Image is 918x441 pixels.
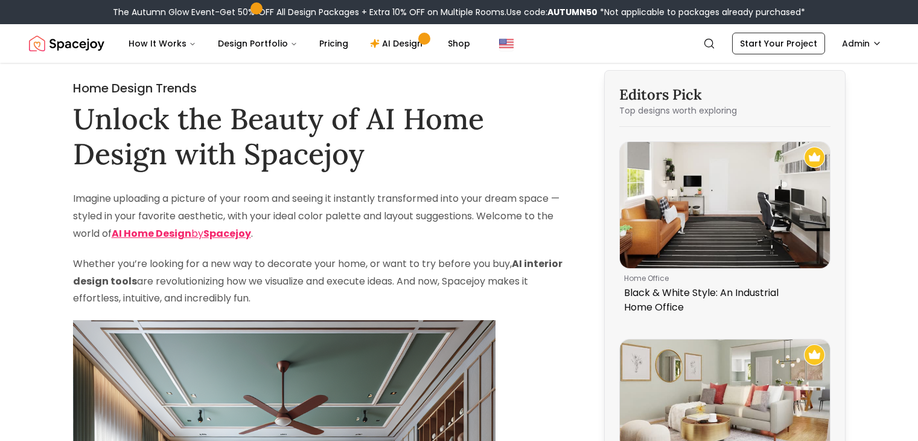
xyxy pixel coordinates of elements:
[619,105,830,117] p: Top designs worth exploring
[360,31,436,56] a: AI Design
[113,6,805,18] div: The Autumn Glow Event-Get 50% OFF All Design Packages + Extra 10% OFF on Multiple Rooms.
[835,33,889,54] button: Admin
[620,142,830,268] img: Black & White Style: An Industrial Home Office
[499,36,514,51] img: United States
[619,85,830,105] h3: Editors Pick
[29,31,104,56] img: Spacejoy Logo
[804,147,825,168] img: Recommended Spacejoy Design - Black & White Style: An Industrial Home Office
[624,286,821,315] p: Black & White Style: An Industrial Home Office
[547,6,598,18] b: AUTUMN50
[310,31,358,56] a: Pricing
[119,31,206,56] button: How It Works
[29,31,104,56] a: Spacejoy
[73,190,573,242] p: Imagine uploading a picture of your room and seeing it instantly transformed into your dream spac...
[203,227,251,240] strong: Spacejoy
[112,227,251,240] a: AI Home DesignbySpacejoy
[73,257,563,288] strong: AI interior design tools
[624,274,821,283] p: home office
[506,6,598,18] span: Use code:
[112,227,191,240] strong: AI Home Design
[438,31,480,56] a: Shop
[119,31,480,56] nav: Main
[598,6,805,18] span: *Not applicable to packages already purchased*
[73,80,573,97] h2: Home Design Trends
[732,33,825,54] a: Start Your Project
[619,141,830,320] a: Black & White Style: An Industrial Home OfficeRecommended Spacejoy Design - Black & White Style: ...
[29,24,889,63] nav: Global
[73,101,573,171] h1: Unlock the Beauty of AI Home Design with Spacejoy
[804,344,825,365] img: Recommended Spacejoy Design - Pretty Pinks Make This Modern Living Room Scream Glamorous
[73,256,573,307] p: Whether you’re looking for a new way to decorate your home, or want to try before you buy, are re...
[208,31,307,56] button: Design Portfolio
